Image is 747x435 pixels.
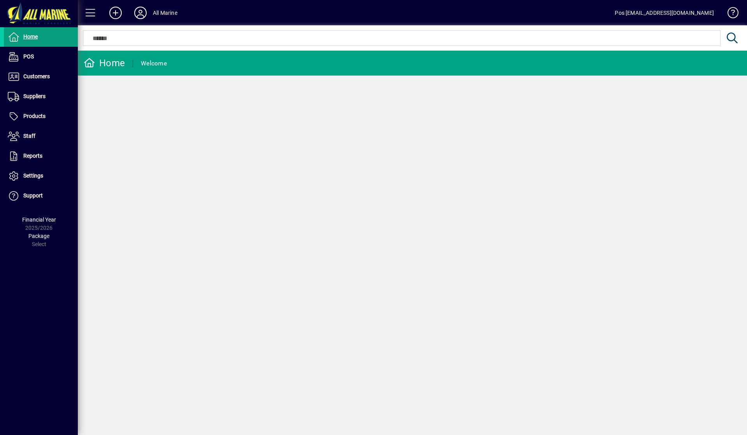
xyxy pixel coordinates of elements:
[23,153,42,159] span: Reports
[128,6,153,20] button: Profile
[4,87,78,106] a: Suppliers
[23,93,46,99] span: Suppliers
[23,173,43,179] span: Settings
[4,47,78,67] a: POS
[4,127,78,146] a: Staff
[4,186,78,206] a: Support
[615,7,714,19] div: Pos [EMAIL_ADDRESS][DOMAIN_NAME]
[153,7,177,19] div: All Marine
[23,53,34,60] span: POS
[722,2,737,27] a: Knowledge Base
[23,133,35,139] span: Staff
[23,113,46,119] span: Products
[4,67,78,86] a: Customers
[84,57,125,69] div: Home
[4,107,78,126] a: Products
[141,57,167,70] div: Welcome
[28,233,49,239] span: Package
[4,166,78,186] a: Settings
[4,146,78,166] a: Reports
[23,33,38,40] span: Home
[22,217,56,223] span: Financial Year
[103,6,128,20] button: Add
[23,192,43,199] span: Support
[23,73,50,79] span: Customers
